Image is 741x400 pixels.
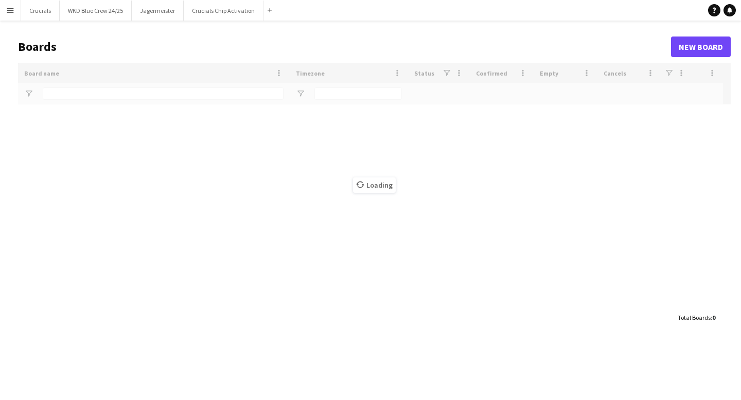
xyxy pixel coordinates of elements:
[184,1,263,21] button: Crucials Chip Activation
[671,37,731,57] a: New Board
[132,1,184,21] button: Jägermeister
[18,39,671,54] h1: Boards
[678,314,711,321] span: Total Boards
[60,1,132,21] button: WKD Blue Crew 24/25
[678,307,715,328] div: :
[712,314,715,321] span: 0
[353,177,396,193] span: Loading
[21,1,60,21] button: Crucials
